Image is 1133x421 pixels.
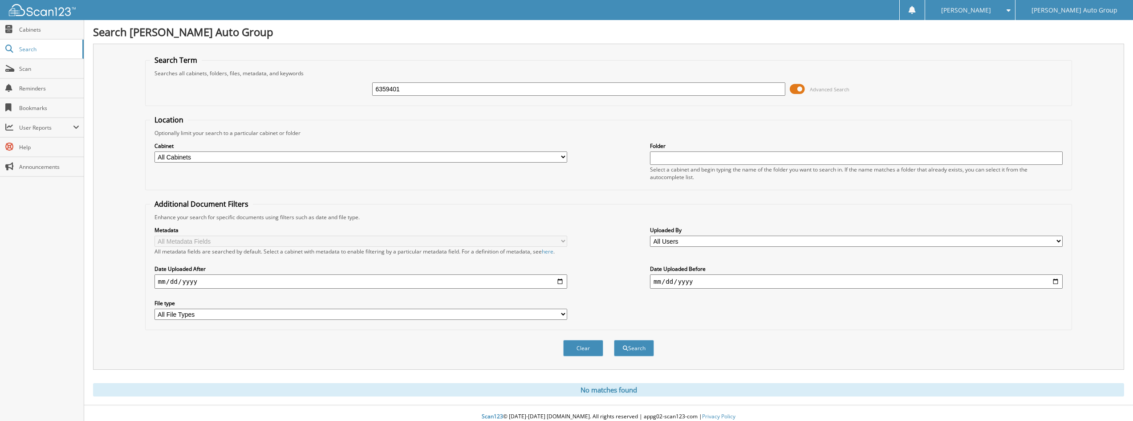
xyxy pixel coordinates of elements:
div: Searches all cabinets, folders, files, metadata, and keywords [150,69,1067,77]
span: Advanced Search [810,86,849,93]
input: end [650,274,1063,289]
div: Select a cabinet and begin typing the name of the folder you want to search in. If the name match... [650,166,1063,181]
button: Search [614,340,654,356]
span: Cabinets [19,26,79,33]
button: Clear [563,340,603,356]
label: Date Uploaded Before [650,265,1063,273]
img: scan123-logo-white.svg [9,4,76,16]
span: User Reports [19,124,73,131]
a: Privacy Policy [702,413,735,420]
span: Announcements [19,163,79,171]
span: Scan123 [482,413,503,420]
label: Date Uploaded After [154,265,567,273]
label: File type [154,299,567,307]
div: All metadata fields are searched by default. Select a cabinet with metadata to enable filtering b... [154,248,567,255]
label: Metadata [154,226,567,234]
a: here [542,248,553,255]
input: start [154,274,567,289]
div: Enhance your search for specific documents using filters such as date and file type. [150,213,1067,221]
span: [PERSON_NAME] Auto Group [1031,8,1117,13]
legend: Additional Document Filters [150,199,253,209]
span: Search [19,45,78,53]
span: Reminders [19,85,79,92]
span: Scan [19,65,79,73]
div: Optionally limit your search to a particular cabinet or folder [150,129,1067,137]
legend: Search Term [150,55,202,65]
span: Help [19,143,79,151]
legend: Location [150,115,188,125]
label: Uploaded By [650,226,1063,234]
h1: Search [PERSON_NAME] Auto Group [93,25,1124,39]
div: No matches found [93,383,1124,396]
label: Folder [650,142,1063,150]
span: [PERSON_NAME] [941,8,991,13]
span: Bookmarks [19,104,79,112]
label: Cabinet [154,142,567,150]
